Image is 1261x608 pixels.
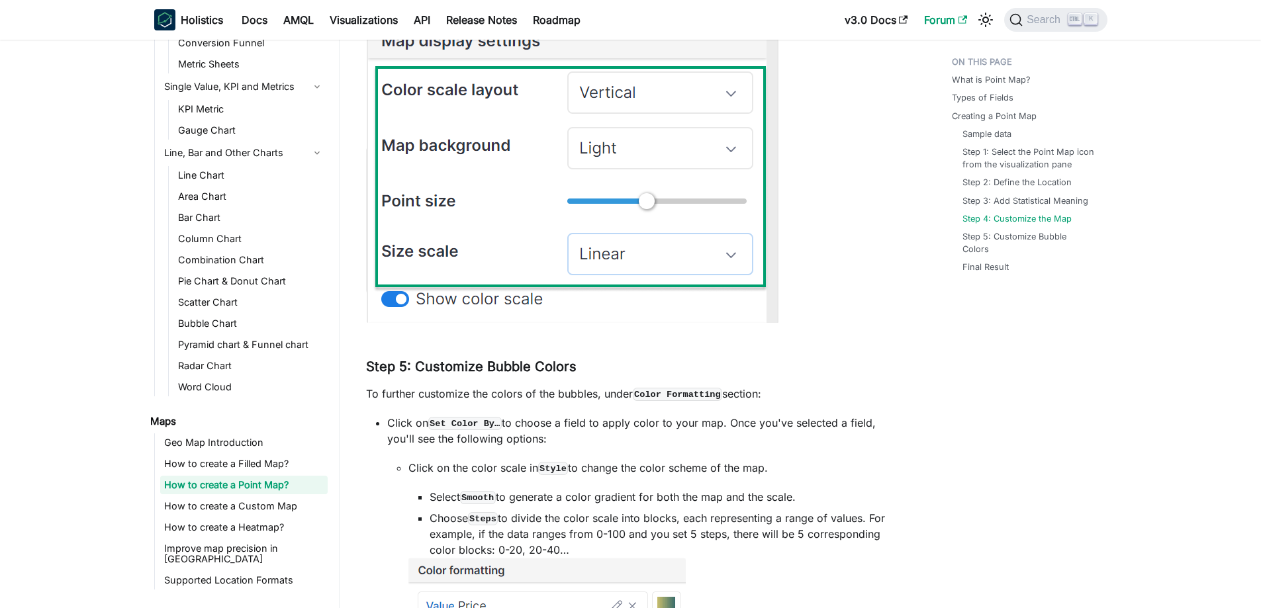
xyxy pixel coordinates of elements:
a: Single Value, KPI and Metrics [160,76,328,97]
a: Scatter Chart [174,293,328,312]
a: Roadmap [525,9,588,30]
a: Geo Map Introduction [160,433,328,452]
img: Holistics [154,9,175,30]
code: Color Formatting [633,388,723,401]
a: Visualizations [322,9,406,30]
a: Supported Location Formats [160,571,328,589]
nav: Docs sidebar [141,40,340,608]
a: Bubble Chart [174,314,328,333]
a: Types of Fields [952,91,1013,104]
a: v3.0 Docs [837,9,916,30]
a: How to create a Point Map? [160,476,328,494]
a: Release Notes [438,9,525,30]
a: Bar Chart [174,208,328,227]
code: Style [538,462,569,475]
a: Creating a Point Map [952,110,1037,122]
a: Step 5: Customize Bubble Colors [962,230,1094,255]
kbd: K [1084,13,1098,25]
a: Final Result [962,261,1009,273]
span: Search [1023,14,1068,26]
a: Gauge Chart [174,121,328,140]
a: Line, Bar and Other Charts [160,142,328,163]
a: Combination Chart [174,251,328,269]
a: Forum [916,9,975,30]
code: Smooth [460,491,496,504]
a: Step 4: Customize the Map [962,212,1072,225]
a: Pie Chart & Donut Chart [174,272,328,290]
a: Column Chart [174,230,328,248]
a: Improve map precision in [GEOGRAPHIC_DATA] [160,539,328,568]
p: Click on to choose a field to apply color to your map. Once you've selected a field, you'll see t... [387,415,899,447]
a: Area Chart [174,187,328,206]
a: Sample data [962,128,1011,140]
button: Search (Ctrl+K) [1004,8,1107,32]
a: What is Point Map? [952,73,1031,86]
a: API [406,9,438,30]
a: How to create a Heatmap? [160,518,328,537]
a: Word Cloud [174,378,328,396]
a: How to create a Filled Map? [160,455,328,473]
a: Step 1: Select the Point Map icon from the visualization pane [962,146,1094,171]
a: HolisticsHolistics [154,9,223,30]
h3: Step 5: Customize Bubble Colors [366,359,899,375]
a: Maps [146,412,328,431]
a: KPI Metric [174,100,328,118]
p: Click on the color scale in to change the color scheme of the map. [408,460,899,476]
a: Metric Sheets [174,55,328,73]
a: Line Chart [174,166,328,185]
b: Holistics [181,12,223,28]
li: Choose to divide the color scale into blocks, each representing a range of values. For example, i... [430,510,899,558]
button: Switch between dark and light mode (currently light mode) [975,9,996,30]
a: AMQL [275,9,322,30]
a: Radar Chart [174,357,328,375]
a: Conversion Funnel [174,34,328,52]
code: Set Color By… [428,417,502,430]
a: Step 2: Define the Location [962,176,1072,189]
a: Pyramid chart & Funnel chart [174,335,328,354]
p: To further customize the colors of the bubbles, under section: [366,386,899,402]
a: How to create a Custom Map [160,497,328,515]
code: Steps [468,512,498,525]
a: Step 3: Add Statistical Meaning [962,195,1088,207]
a: Docs [234,9,275,30]
li: Select to generate a color gradient for both the map and the scale. [430,489,899,505]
